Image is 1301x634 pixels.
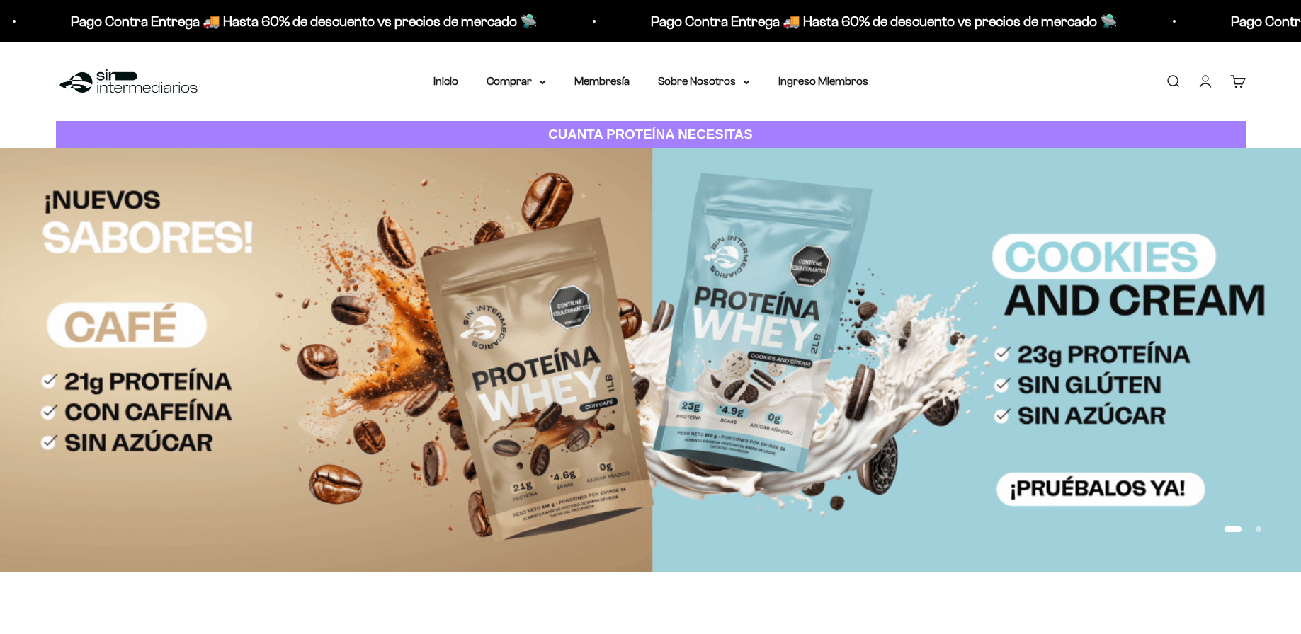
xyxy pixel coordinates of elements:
[574,75,630,87] a: Membresía
[778,75,868,87] a: Ingreso Miembros
[487,72,546,91] summary: Comprar
[433,75,458,87] a: Inicio
[658,72,750,91] summary: Sobre Nosotros
[649,10,1116,33] p: Pago Contra Entrega 🚚 Hasta 60% de descuento vs precios de mercado 🛸
[548,127,753,142] strong: CUANTA PROTEÍNA NECESITAS
[69,10,536,33] p: Pago Contra Entrega 🚚 Hasta 60% de descuento vs precios de mercado 🛸
[56,121,1246,149] a: CUANTA PROTEÍNA NECESITAS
